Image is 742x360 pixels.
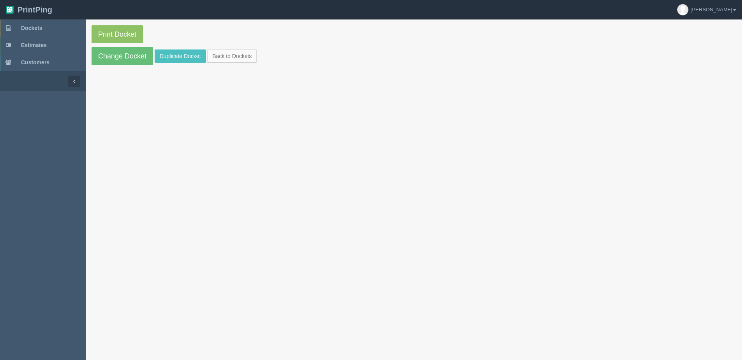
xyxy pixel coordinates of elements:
img: avatar_default-7531ab5dedf162e01f1e0bb0964e6a185e93c5c22dfe317fb01d7f8cd2b1632c.jpg [677,4,688,15]
a: Print Docket [92,25,143,43]
span: Estimates [21,42,47,48]
a: Back to Dockets [207,49,257,63]
a: Change Docket [92,47,153,65]
span: Dockets [21,25,42,31]
span: Customers [21,59,49,65]
a: Duplicate Docket [155,49,206,63]
img: logo-3e63b451c926e2ac314895c53de4908e5d424f24456219fb08d385ab2e579770.png [6,6,14,14]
